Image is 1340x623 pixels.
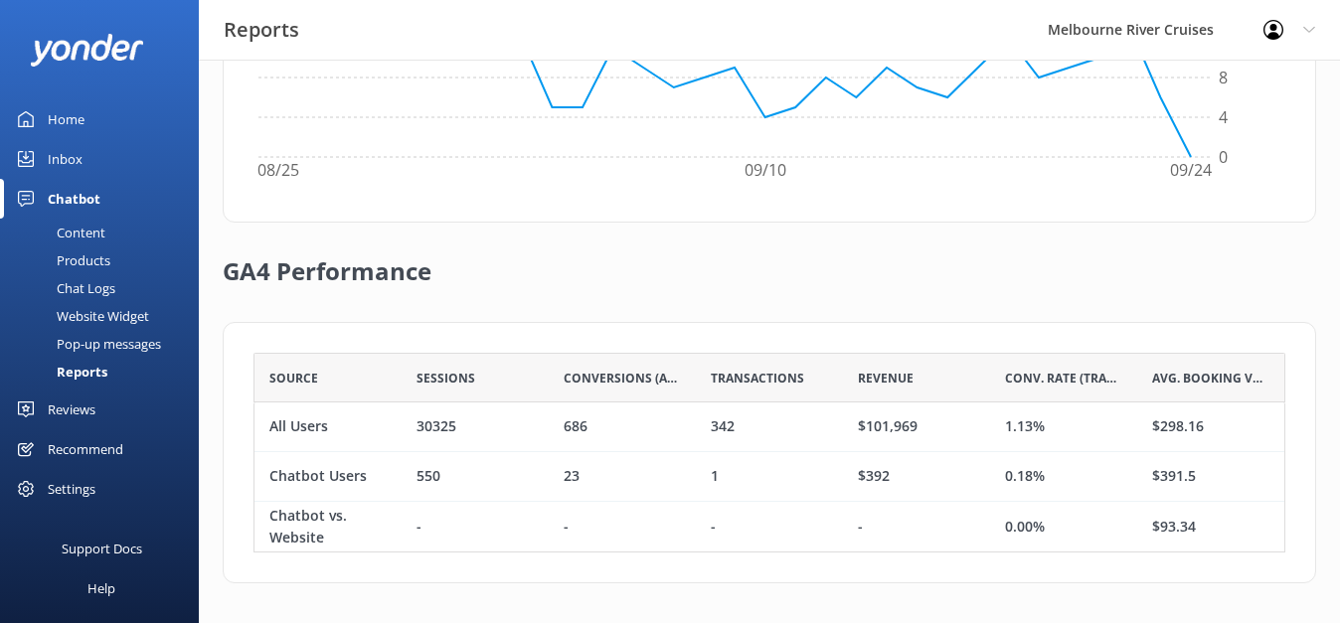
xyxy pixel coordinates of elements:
[1152,466,1196,488] div: $391.5
[564,516,569,538] div: -
[30,34,144,67] img: yonder-white-logo.png
[711,466,719,488] div: 1
[253,402,1285,551] div: grid
[48,389,95,429] div: Reviews
[1005,516,1045,538] div: 0.00%
[269,416,328,438] div: All Users
[858,466,890,488] div: $392
[745,160,786,182] tspan: 09/10
[564,369,681,388] span: Conversions (All)
[48,139,83,179] div: Inbox
[1219,106,1228,128] tspan: 4
[12,358,199,386] a: Reports
[1219,146,1228,168] tspan: 0
[224,14,299,46] h3: Reports
[253,502,1285,551] div: row
[1170,160,1212,182] tspan: 09/24
[12,274,199,302] a: Chat Logs
[12,219,199,246] a: Content
[253,452,1285,502] div: row
[48,99,84,139] div: Home
[564,466,580,488] div: 23
[1152,516,1196,538] div: $93.34
[87,568,115,608] div: Help
[62,529,142,568] div: Support Docs
[48,429,123,469] div: Recommend
[711,369,804,388] span: Transactions
[269,369,318,388] span: Source
[12,219,105,246] div: Content
[12,274,115,302] div: Chat Logs
[12,358,107,386] div: Reports
[12,330,199,358] a: Pop-up messages
[711,416,735,438] div: 342
[48,179,100,219] div: Chatbot
[858,416,918,438] div: $101,969
[417,416,456,438] div: 30325
[858,369,914,388] span: Revenue
[1219,67,1228,88] tspan: 8
[1005,466,1045,488] div: 0.18%
[711,516,716,538] div: -
[12,330,161,358] div: Pop-up messages
[12,246,199,274] a: Products
[417,466,440,488] div: 550
[858,516,863,538] div: -
[257,160,299,182] tspan: 08/25
[12,302,199,330] a: Website Widget
[1152,369,1269,388] span: Avg. Booking Value
[12,246,110,274] div: Products
[564,416,587,438] div: 686
[48,469,95,509] div: Settings
[269,505,387,549] div: Chatbot vs. Website
[253,402,1285,452] div: row
[1152,416,1204,438] div: $298.16
[223,223,431,302] h2: GA4 Performance
[1005,369,1122,388] span: Conv. Rate (Transactions)
[12,302,149,330] div: Website Widget
[417,369,475,388] span: Sessions
[269,466,367,488] div: Chatbot Users
[417,516,421,538] div: -
[1005,416,1045,438] div: 1.13%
